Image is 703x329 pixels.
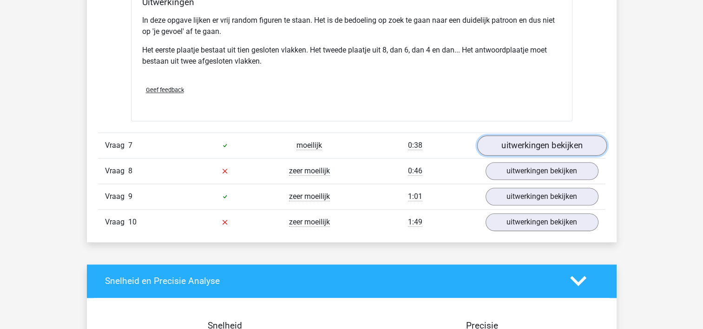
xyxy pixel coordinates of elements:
span: 0:46 [408,166,422,176]
h4: Snelheid en Precisie Analyse [105,276,556,286]
span: 9 [128,192,132,201]
a: uitwerkingen bekijken [486,188,598,205]
a: uitwerkingen bekijken [477,135,606,156]
span: zeer moeilijk [289,166,330,176]
span: 8 [128,166,132,175]
span: Vraag [105,191,128,202]
span: Vraag [105,140,128,151]
span: Vraag [105,165,128,177]
span: zeer moeilijk [289,192,330,201]
a: uitwerkingen bekijken [486,213,598,231]
span: 10 [128,217,137,226]
span: 1:01 [408,192,422,201]
p: Het eerste plaatje bestaat uit tien gesloten vlakken. Het tweede plaatje uit 8, dan 6, dan 4 en d... [142,45,561,67]
span: Vraag [105,217,128,228]
a: uitwerkingen bekijken [486,162,598,180]
span: 7 [128,141,132,150]
span: Geef feedback [146,86,184,93]
span: moeilijk [296,141,322,150]
span: 1:49 [408,217,422,227]
p: In deze opgave lijken er vrij random figuren te staan. Het is de bedoeling op zoek te gaan naar e... [142,15,561,37]
span: zeer moeilijk [289,217,330,227]
span: 0:38 [408,141,422,150]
